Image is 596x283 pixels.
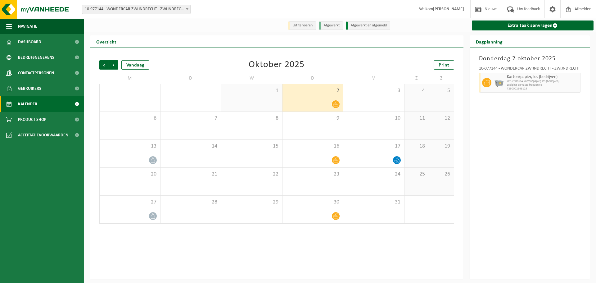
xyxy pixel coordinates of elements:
[18,112,46,127] span: Product Shop
[286,87,340,94] span: 2
[319,21,343,30] li: Afgewerkt
[18,96,37,112] span: Kalender
[224,143,279,150] span: 15
[286,199,340,206] span: 30
[507,83,579,87] span: Lediging op vaste frequentie
[432,87,450,94] span: 5
[103,199,157,206] span: 27
[18,34,41,50] span: Dashboard
[288,21,316,30] li: Uit te voeren
[221,73,282,84] td: W
[472,21,594,30] a: Extra taak aanvragen
[507,87,579,91] span: T250002148125
[224,115,279,122] span: 8
[18,19,37,34] span: Navigatie
[18,81,41,96] span: Gebruikers
[432,143,450,150] span: 19
[82,5,190,14] span: 10-977144 - WONDERCAR ZWIJNDRECHT - ZWIJNDRECHT
[99,73,160,84] td: M
[164,171,218,178] span: 21
[346,199,401,206] span: 31
[18,65,54,81] span: Contactpersonen
[103,171,157,178] span: 20
[343,73,404,84] td: V
[346,87,401,94] span: 3
[507,80,579,83] span: WB-2500-GA karton/papier, los (bedrijven)
[408,143,426,150] span: 18
[103,143,157,150] span: 13
[82,5,191,14] span: 10-977144 - WONDERCAR ZWIJNDRECHT - ZWIJNDRECHT
[479,66,581,73] div: 10-977144 - WONDERCAR ZWIJNDRECHT - ZWIJNDRECHT
[224,87,279,94] span: 1
[346,143,401,150] span: 17
[408,115,426,122] span: 11
[164,199,218,206] span: 28
[432,115,450,122] span: 12
[18,50,54,65] span: Bedrijfsgegevens
[346,115,401,122] span: 10
[494,78,504,87] img: WB-2500-GAL-GY-01
[103,115,157,122] span: 6
[286,171,340,178] span: 23
[433,7,464,11] strong: [PERSON_NAME]
[18,127,68,143] span: Acceptatievoorwaarden
[160,73,222,84] td: D
[479,54,581,63] h3: Donderdag 2 oktober 2025
[164,143,218,150] span: 14
[470,35,509,48] h2: Dagplanning
[121,60,149,70] div: Vandaag
[408,171,426,178] span: 25
[429,73,454,84] td: Z
[99,60,109,70] span: Vorige
[90,35,123,48] h2: Overzicht
[286,143,340,150] span: 16
[434,60,454,70] a: Print
[432,171,450,178] span: 26
[404,73,429,84] td: Z
[109,60,118,70] span: Volgende
[286,115,340,122] span: 9
[224,199,279,206] span: 29
[249,60,305,70] div: Oktober 2025
[164,115,218,122] span: 7
[408,87,426,94] span: 4
[439,63,449,68] span: Print
[346,171,401,178] span: 24
[507,75,579,80] span: Karton/papier, los (bedrijven)
[282,73,344,84] td: D
[346,21,390,30] li: Afgewerkt en afgemeld
[224,171,279,178] span: 22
